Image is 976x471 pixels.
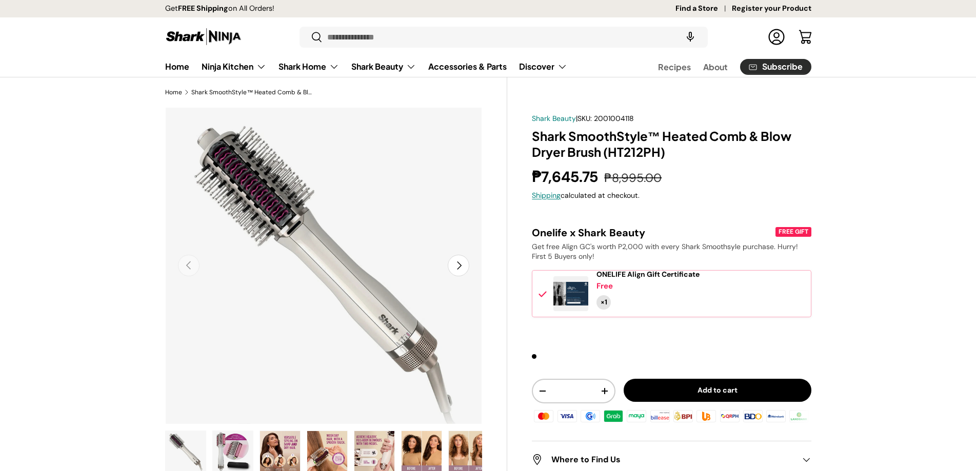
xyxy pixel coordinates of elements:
[594,114,634,123] span: 2001004118
[428,56,507,76] a: Accessories & Parts
[602,408,625,424] img: grabpay
[649,408,671,424] img: billease
[577,114,592,123] span: SKU:
[272,56,345,77] summary: Shark Home
[165,27,242,47] img: Shark Ninja Philippines
[532,167,601,187] strong: ₱7,645.75
[633,56,811,77] nav: Secondary
[202,56,266,77] a: Ninja Kitchen
[345,56,422,77] summary: Shark Beauty
[532,226,773,239] div: Onelife x Shark Beauty
[351,56,416,77] a: Shark Beauty
[165,3,274,14] p: Get on All Orders!
[519,56,567,77] a: Discover
[703,57,728,77] a: About
[191,89,314,95] a: Shark SmoothStyle™ Heated Comb & Blow Dryer Brush (HT212PH)
[742,408,764,424] img: bdo
[596,281,613,292] div: Free
[732,3,811,14] a: Register your Product
[596,270,700,279] a: ONELIFE Align Gift Certificate
[195,56,272,77] summary: Ninja Kitchen
[532,454,794,466] h2: Where to Find Us
[513,56,573,77] summary: Discover
[740,59,811,75] a: Subscribe
[165,89,182,95] a: Home
[625,408,648,424] img: maya
[762,63,803,71] span: Subscribe
[604,170,662,186] s: ₱8,995.00
[675,3,732,14] a: Find a Store
[658,57,691,77] a: Recipes
[555,408,578,424] img: visa
[178,4,228,13] strong: FREE Shipping
[532,190,811,201] div: calculated at checkout.
[165,56,189,76] a: Home
[695,408,718,424] img: ubp
[532,191,561,200] a: Shipping
[532,128,811,160] h1: Shark SmoothStyle™ Heated Comb & Blow Dryer Brush (HT212PH)
[788,408,810,424] img: landbank
[165,88,508,97] nav: Breadcrumbs
[532,114,576,123] a: Shark Beauty
[532,408,555,424] img: master
[672,408,694,424] img: bpi
[674,26,707,48] speech-search-button: Search by voice
[165,56,567,77] nav: Primary
[624,379,811,402] button: Add to cart
[765,408,787,424] img: metrobank
[775,227,811,237] div: FREE GIFT
[718,408,741,424] img: qrph
[576,114,634,123] span: |
[596,295,611,310] div: Quantity
[278,56,339,77] a: Shark Home
[579,408,602,424] img: gcash
[532,242,798,261] span: Get free Align GC's worth P2,000 with every Shark Smoothsyle purchase. Hurry! First 5 Buyers only!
